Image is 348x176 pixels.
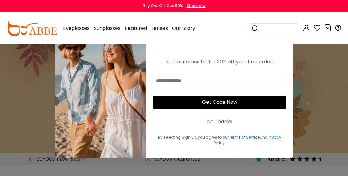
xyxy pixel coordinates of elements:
div: By selecting Sign up, you agree to our and . [153,135,286,146]
img: abbeglasses.com [6,21,57,36]
span: Sunglasses [94,25,121,32]
span: Eyeglasses [63,25,90,32]
div: Join our email list for 30% off your first order! [153,58,286,65]
a: Shop now [184,3,206,8]
span: Lenses [151,25,168,32]
div: No Thanks [207,118,232,125]
a: Terms of Service [229,135,260,140]
button: Get Code Now [153,96,286,109]
span: Featured [125,25,147,32]
div: Buy One Get One 50% [143,3,183,9]
div: Shop now [187,3,206,9]
img: welcome [55,18,146,158]
a: Privacy Policy [214,135,282,145]
span: Our Story [172,25,195,32]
